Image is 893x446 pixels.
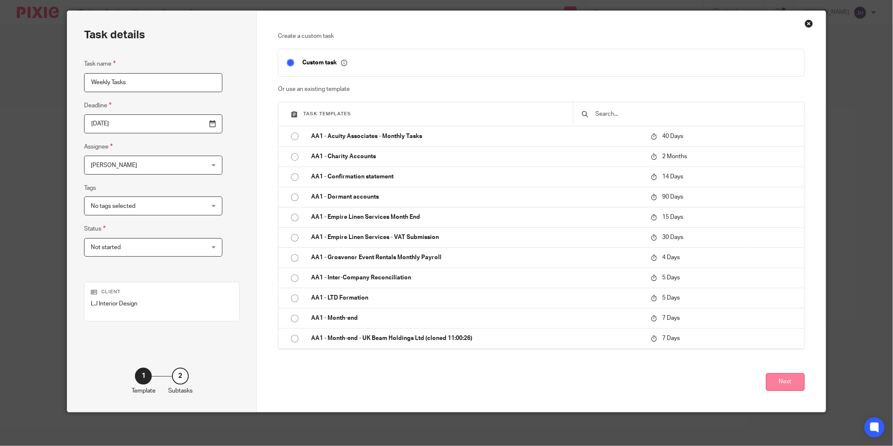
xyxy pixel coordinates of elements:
p: Template [132,387,156,395]
span: 7 Days [663,315,680,321]
p: AA1 - Empire Linen Services - VAT Submission [311,233,642,242]
p: Client [91,289,233,295]
span: Task templates [303,111,351,116]
label: Task name [84,59,116,69]
p: AA1 - LTD Formation [311,294,642,302]
span: 5 Days [663,275,680,281]
p: Or use an existing template [278,85,805,93]
p: Custom task [302,59,347,66]
span: [PERSON_NAME] [91,162,137,168]
p: AA1 - Confirmation statement [311,173,642,181]
h2: Task details [84,28,145,42]
p: AA1 - Empire Linen Services Month End [311,213,642,221]
label: Tags [84,184,96,192]
input: Search... [594,109,795,119]
span: 2 Months [663,154,687,159]
p: AA1 - Inter-Company Reconciliation [311,273,642,282]
p: AA1 - Month-end - UK Beam Holdings Ltd (cloned 11:00:26) [311,334,642,342]
p: AA1 - Month-end [311,314,642,322]
span: 15 Days [663,214,684,220]
div: 2 [172,368,189,385]
div: Close this dialog window [805,19,813,28]
label: Deadline [84,101,111,110]
p: AA1 - Grosvenor Event Rentals Monthly Payroll [311,253,642,262]
span: 30 Days [663,234,684,240]
span: 40 Days [663,133,684,139]
p: Subtasks [168,387,193,395]
p: LJ Interior Design [91,300,233,308]
span: Not started [91,244,121,250]
span: No tags selected [91,203,135,209]
span: 7 Days [663,335,680,341]
input: Task name [84,73,222,92]
label: Assignee [84,142,113,151]
button: Next [766,373,805,391]
p: AA1 - Acuity Associates - Monthly Tasks [311,132,642,141]
label: Status [84,224,106,234]
span: 90 Days [663,194,684,200]
p: AA1 - Dormant accounts [311,193,642,201]
input: Use the arrow keys to pick a date [84,114,222,133]
span: 14 Days [663,174,684,180]
div: 1 [135,368,152,385]
p: Create a custom task [278,32,805,40]
p: AA1 - Charity Accounts [311,152,642,161]
span: 5 Days [663,295,680,301]
span: 4 Days [663,255,680,260]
